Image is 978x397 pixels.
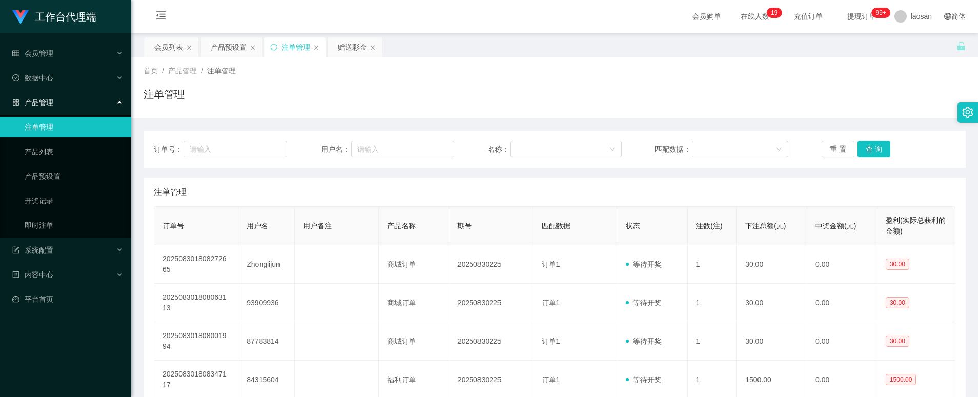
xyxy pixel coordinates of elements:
td: 30.00 [737,245,807,284]
span: 30.00 [886,259,909,270]
span: 用户名 [247,222,268,230]
i: 图标: close [313,45,320,51]
td: 30.00 [737,284,807,322]
i: 图标: close [186,45,192,51]
span: / [201,67,203,75]
span: 订单1 [542,260,560,268]
button: 查 询 [857,141,890,157]
p: 9 [774,8,778,18]
span: 中奖金额(元) [815,222,856,230]
a: 产品列表 [25,141,123,162]
span: 等待开奖 [626,375,662,384]
span: 内容中心 [12,270,53,279]
i: 图标: check-circle-o [12,74,19,81]
span: 充值订单 [789,13,828,20]
span: 用户名： [321,144,352,155]
a: 即时注单 [25,215,123,236]
span: 会员管理 [12,49,53,57]
span: 产品管理 [168,67,197,75]
span: 订单1 [542,299,560,307]
a: 工作台代理端 [12,12,96,20]
span: 用户备注 [303,222,332,230]
span: 注单管理 [154,186,187,198]
span: 名称： [488,144,510,155]
span: 匹配数据： [655,144,692,155]
td: 87783814 [238,322,295,361]
td: 20250830225 [449,284,533,322]
td: 商城订单 [379,284,449,322]
i: 图标: down [776,146,782,153]
span: 匹配数据 [542,222,570,230]
td: 202508301808272665 [154,245,238,284]
span: / [162,67,164,75]
td: 1 [688,284,737,322]
span: 1500.00 [886,374,916,385]
input: 请输入 [184,141,287,157]
span: 数据中心 [12,74,53,82]
td: 202508301808063113 [154,284,238,322]
td: 1 [688,245,737,284]
div: 赠送彩金 [338,37,367,57]
p: 1 [771,8,774,18]
td: 20250830225 [449,322,533,361]
div: 会员列表 [154,37,183,57]
span: 注数(注) [696,222,722,230]
i: 图标: menu-fold [144,1,178,33]
span: 订单1 [542,337,560,345]
span: 盈利(实际总获利的金额) [886,216,946,235]
div: 注单管理 [282,37,310,57]
i: 图标: profile [12,271,19,278]
td: 0.00 [807,322,877,361]
span: 系统配置 [12,246,53,254]
i: 图标: unlock [956,41,966,51]
a: 产品预设置 [25,166,123,186]
i: 图标: setting [962,107,973,118]
i: 图标: form [12,246,19,254]
td: 0.00 [807,284,877,322]
span: 30.00 [886,336,909,347]
span: 订单1 [542,375,560,384]
td: Zhonglijun [238,245,295,284]
sup: 19 [767,8,782,18]
i: 图标: appstore-o [12,99,19,106]
i: 图标: table [12,50,19,57]
input: 请输入 [351,141,454,157]
a: 注单管理 [25,117,123,137]
span: 下注总额(元) [745,222,786,230]
a: 图标: dashboard平台首页 [12,289,123,309]
span: 产品名称 [387,222,416,230]
i: 图标: close [370,45,376,51]
i: 图标: sync [270,44,277,51]
span: 订单号： [154,144,184,155]
td: 20250830225 [449,245,533,284]
div: 产品预设置 [211,37,247,57]
span: 首页 [144,67,158,75]
i: 图标: close [250,45,256,51]
td: 商城订单 [379,245,449,284]
button: 重 置 [822,141,854,157]
span: 在线人数 [735,13,774,20]
span: 等待开奖 [626,299,662,307]
span: 等待开奖 [626,260,662,268]
span: 等待开奖 [626,337,662,345]
h1: 注单管理 [144,87,185,102]
a: 开奖记录 [25,191,123,211]
span: 期号 [457,222,472,230]
span: 订单号 [163,222,184,230]
td: 30.00 [737,322,807,361]
i: 图标: down [609,146,615,153]
td: 1 [688,322,737,361]
td: 0.00 [807,245,877,284]
td: 202508301808001994 [154,322,238,361]
span: 注单管理 [207,67,236,75]
span: 产品管理 [12,98,53,107]
img: logo.9652507e.png [12,10,29,25]
span: 状态 [626,222,640,230]
td: 商城订单 [379,322,449,361]
td: 93909936 [238,284,295,322]
h1: 工作台代理端 [35,1,96,33]
span: 提现订单 [842,13,881,20]
sup: 1028 [872,8,890,18]
span: 30.00 [886,297,909,308]
i: 图标: global [944,13,951,20]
